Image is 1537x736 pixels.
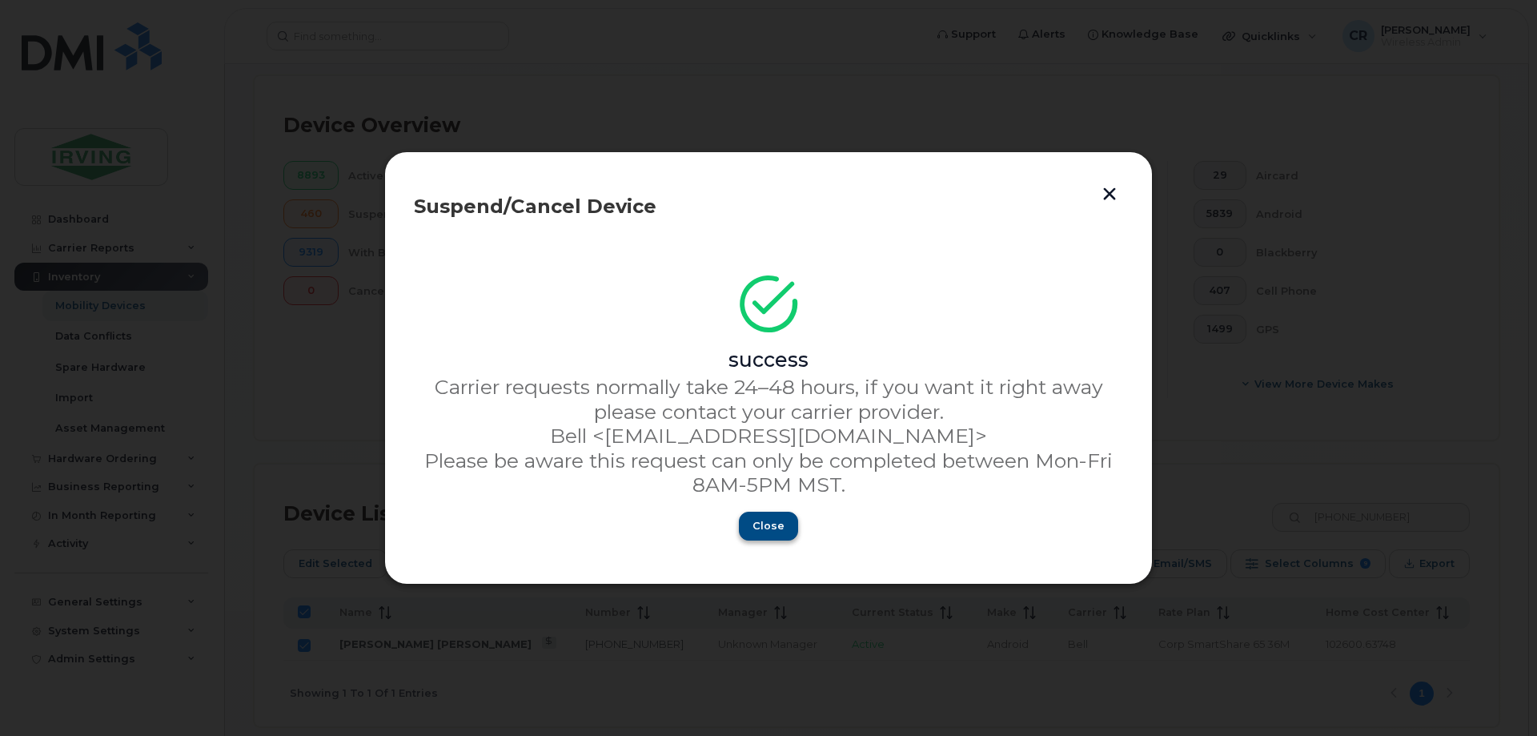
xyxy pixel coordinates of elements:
[752,518,785,533] span: Close
[414,348,1123,372] div: success
[414,197,1123,216] div: Suspend/Cancel Device
[414,448,1123,497] p: Please be aware this request can only be completed between Mon-Fri 8AM-5PM MST.
[414,424,1123,448] p: Bell <[EMAIL_ADDRESS][DOMAIN_NAME]>
[414,375,1123,424] p: Carrier requests normally take 24–48 hours, if you want it right away please contact your carrier...
[739,512,798,541] button: Close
